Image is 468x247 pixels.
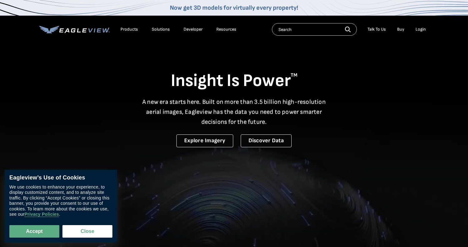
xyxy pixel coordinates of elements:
[152,27,170,32] div: Solutions
[9,174,112,181] div: Eagleview’s Use of Cookies
[241,134,292,147] a: Discover Data
[24,212,59,217] a: Privacy Policies
[139,97,330,127] p: A new era starts here. Built on more than 3.5 billion high-resolution aerial images, Eagleview ha...
[9,184,112,217] div: We use cookies to enhance your experience, to display customized content, and to analyze site tra...
[367,27,386,32] div: Talk To Us
[291,72,298,78] sup: TM
[397,27,404,32] a: Buy
[216,27,236,32] div: Resources
[9,225,59,238] button: Accept
[416,27,426,32] div: Login
[176,134,233,147] a: Explore Imagery
[272,23,357,36] input: Search
[39,70,429,92] h1: Insight Is Power
[62,225,112,238] button: Close
[170,4,298,12] a: Now get 3D models for virtually every property!
[121,27,138,32] div: Products
[184,27,203,32] a: Developer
